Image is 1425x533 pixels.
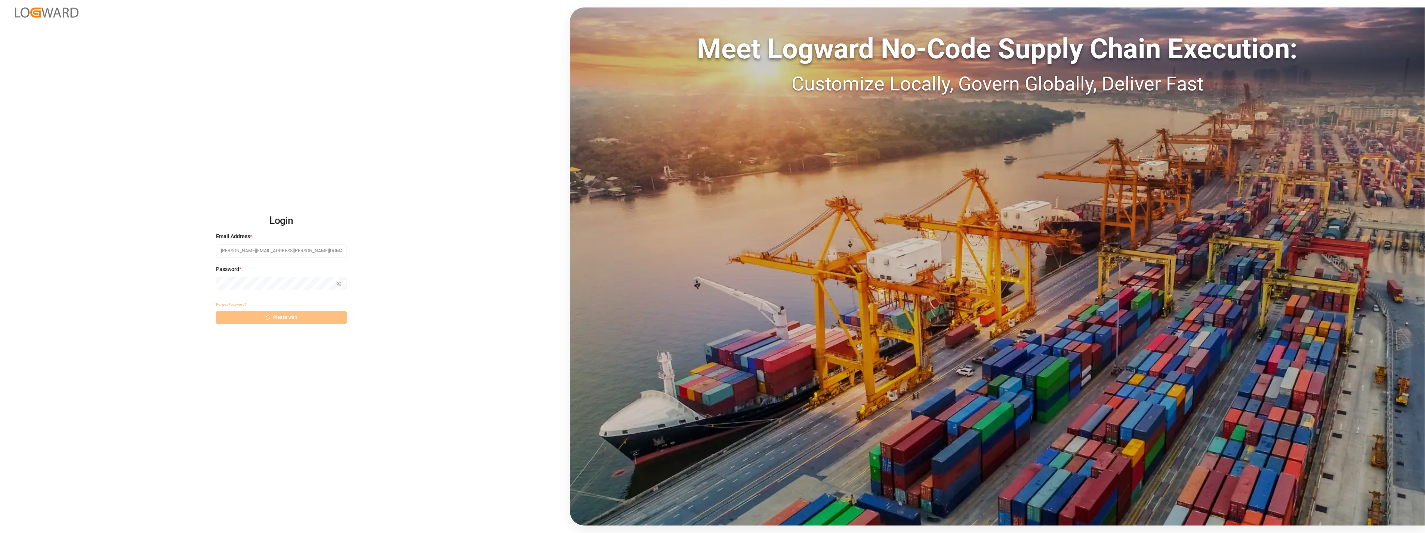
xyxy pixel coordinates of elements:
div: Customize Locally, Govern Globally, Deliver Fast [570,70,1425,99]
input: Enter your email [216,244,347,258]
span: Password [216,265,239,273]
div: Meet Logward No-Code Supply Chain Execution: [570,28,1425,70]
img: Logward_new_orange.png [15,7,78,18]
h2: Login [216,209,347,233]
span: Email Address [216,232,250,240]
